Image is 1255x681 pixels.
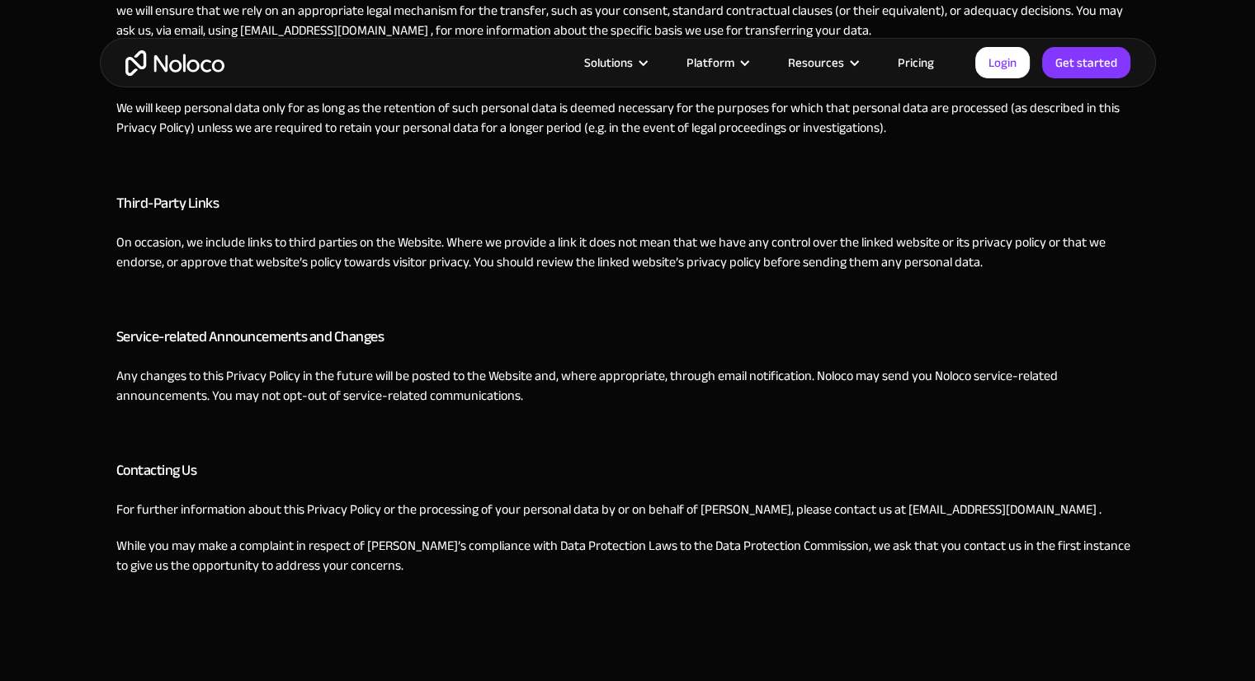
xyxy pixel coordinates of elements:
a: Login [975,47,1030,78]
p: ‍ [116,591,1139,611]
p: ‍ [116,288,1139,308]
a: Pricing [877,52,955,73]
div: Solutions [584,52,633,73]
p: We will keep personal data only for as long as the retention of such personal data is deemed nece... [116,98,1139,138]
h3: Contacting Us [116,458,1139,482]
div: Solutions [564,52,666,73]
p: ‍ [116,154,1139,174]
a: Get started [1042,47,1130,78]
p: Any changes to this Privacy Policy in the future will be posted to the Website and, where appropr... [116,365,1139,405]
a: home [125,50,224,76]
div: Platform [686,52,734,73]
div: Platform [666,52,767,73]
div: Resources [788,52,844,73]
p: On occasion, we include links to third parties on the Website. Where we provide a link it does no... [116,232,1139,271]
div: Resources [767,52,877,73]
h3: Service-related Announcements and Changes [116,324,1139,349]
h3: Third-Party Links [116,190,1139,215]
p: While you may make a complaint in respect of [PERSON_NAME]’s compliance with Data Protection Laws... [116,535,1139,575]
p: For further information about this Privacy Policy or the processing of your personal data by or o... [116,499,1139,519]
p: ‍ [116,421,1139,441]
